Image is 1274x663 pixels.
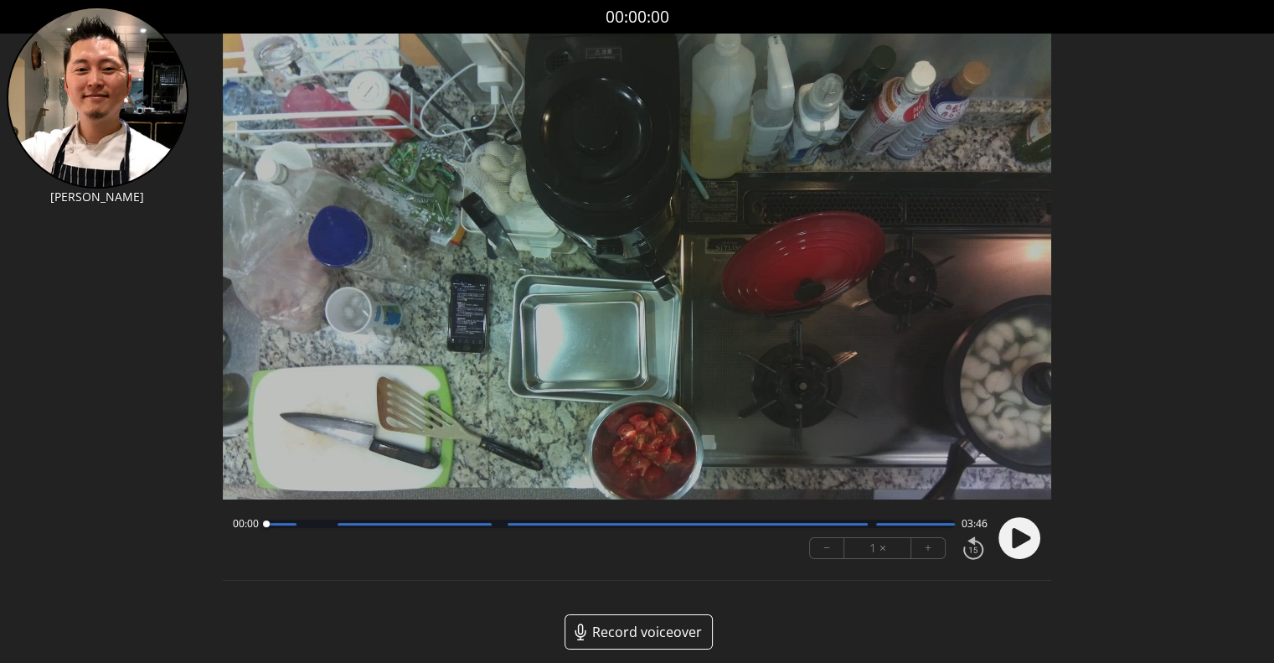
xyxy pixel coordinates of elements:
[7,189,188,205] p: [PERSON_NAME]
[7,7,188,189] img: SU
[606,5,669,29] a: 00:00:00
[565,614,713,650] a: Record voiceover
[810,538,844,558] button: −
[911,538,945,558] button: +
[962,517,988,531] span: 03:46
[233,517,259,531] span: 00:00
[592,622,702,642] span: Record voiceover
[844,538,911,558] div: 1 ×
